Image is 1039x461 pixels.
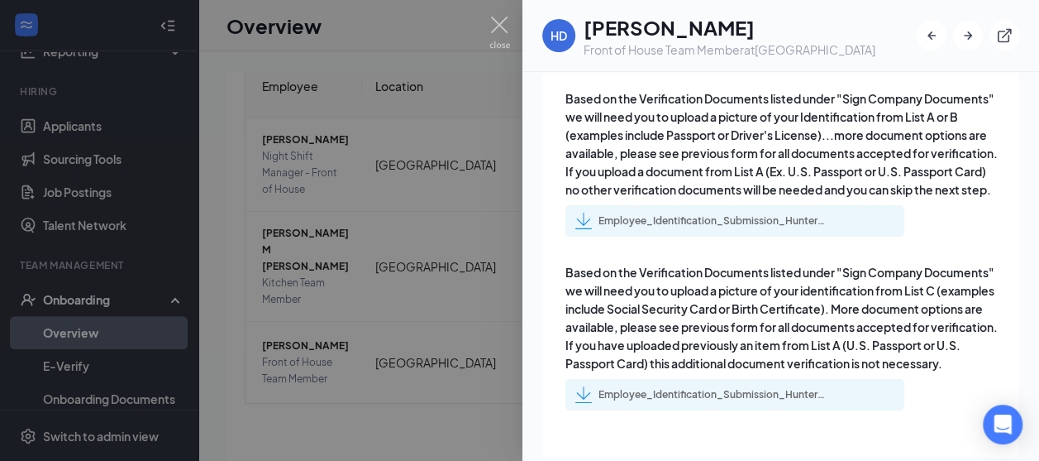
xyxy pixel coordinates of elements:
[565,263,998,372] span: Based on the Verification Documents listed under "Sign Company Documents" we will need you to upl...
[598,388,830,401] div: Employee_Identification_Submission_Hunter_D_Guertin_uploadedfile_20250823.pdf.pdf
[575,213,830,229] a: Employee_Identification_Submission_Hunter_D_Guertin_uploadedfile_20250823.pdf.pdf
[584,41,875,58] div: Front of House Team Member at [GEOGRAPHIC_DATA]
[960,27,976,44] svg: ArrowRight
[983,405,1022,444] div: Open Intercom Messenger
[584,13,875,41] h1: [PERSON_NAME]
[598,214,830,228] div: Employee_Identification_Submission_Hunter_D_Guertin_uploadedfile_20250823.pdf.pdf
[989,21,1019,50] button: ExternalLink
[575,387,830,403] a: Employee_Identification_Submission_Hunter_D_Guertin_uploadedfile_20250823.pdf.pdf
[923,27,940,44] svg: ArrowLeftNew
[996,27,1013,44] svg: ExternalLink
[565,89,998,199] span: Based on the Verification Documents listed under "Sign Company Documents" we will need you to upl...
[550,27,567,44] div: HD
[953,21,983,50] button: ArrowRight
[917,21,946,50] button: ArrowLeftNew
